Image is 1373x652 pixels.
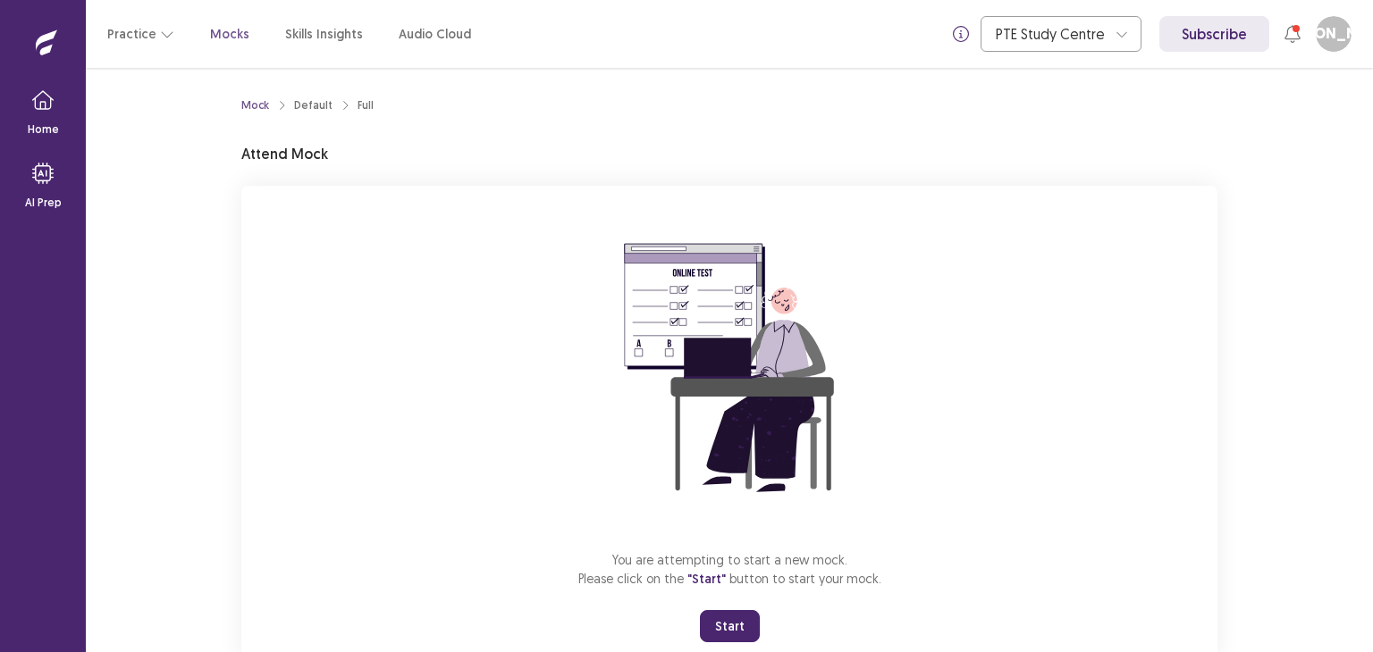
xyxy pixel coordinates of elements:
[687,571,726,587] span: "Start"
[358,97,374,113] div: Full
[996,17,1107,51] div: PTE Study Centre
[241,97,269,113] a: Mock
[241,143,328,164] p: Attend Mock
[399,25,471,44] a: Audio Cloud
[241,97,374,113] nav: breadcrumb
[25,195,62,211] p: AI Prep
[700,610,760,642] button: Start
[210,25,249,44] a: Mocks
[1159,16,1269,52] a: Subscribe
[569,207,890,529] img: attend-mock
[107,18,174,50] button: Practice
[1316,16,1352,52] button: [PERSON_NAME]
[285,25,363,44] a: Skills Insights
[578,550,881,589] p: You are attempting to start a new mock. Please click on the button to start your mock.
[945,18,977,50] button: info
[28,121,59,138] p: Home
[294,97,333,113] div: Default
